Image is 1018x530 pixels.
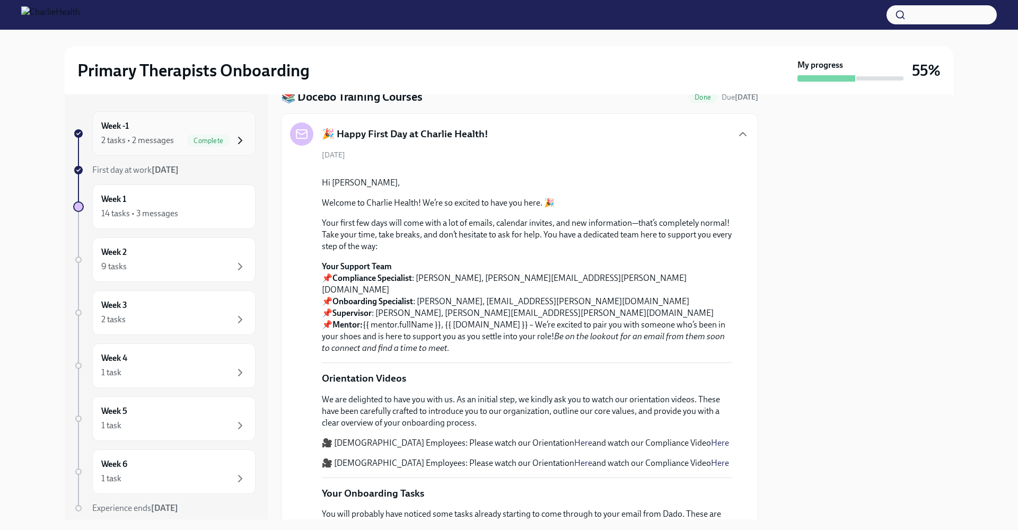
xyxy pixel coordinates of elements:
[73,396,256,441] a: Week 51 task
[73,111,256,156] a: Week -12 tasks • 2 messagesComplete
[92,165,179,175] span: First day at work
[77,60,310,81] h2: Primary Therapists Onboarding
[322,372,406,385] p: Orientation Videos
[101,208,178,219] div: 14 tasks • 3 messages
[322,150,345,160] span: [DATE]
[101,420,121,431] div: 1 task
[722,92,758,102] span: August 26th, 2025 10:00
[332,320,363,330] strong: Mentor:
[101,314,126,325] div: 2 tasks
[92,503,178,513] span: Experience ends
[101,261,127,272] div: 9 tasks
[332,308,372,318] strong: Supervisor
[101,367,121,378] div: 1 task
[322,217,732,252] p: Your first few days will come with a lot of emails, calendar invites, and new information—that’s ...
[735,93,758,102] strong: [DATE]
[332,296,413,306] strong: Onboarding Specialist
[322,197,732,209] p: Welcome to Charlie Health! We’re so excited to have you here. 🎉
[711,438,729,448] a: Here
[322,394,732,429] p: We are delighted to have you with us. As an initial step, we kindly ask you to watch our orientat...
[101,193,126,205] h6: Week 1
[187,137,230,145] span: Complete
[73,343,256,388] a: Week 41 task
[101,473,121,484] div: 1 task
[322,457,732,469] p: 🎥 [DEMOGRAPHIC_DATA] Employees: Please watch our Orientation and watch our Compliance Video
[151,503,178,513] strong: [DATE]
[73,164,256,176] a: First day at work[DATE]
[322,261,732,354] p: 📌 : [PERSON_NAME], [PERSON_NAME][EMAIL_ADDRESS][PERSON_NAME][DOMAIN_NAME] 📌 : [PERSON_NAME], [EMA...
[101,405,127,417] h6: Week 5
[912,61,941,80] h3: 55%
[322,127,488,141] h5: 🎉 Happy First Day at Charlie Health!
[322,177,732,189] p: Hi [PERSON_NAME],
[688,93,717,101] span: Done
[281,89,423,105] h4: 📚 Docebo Training Courses
[101,246,127,258] h6: Week 2
[101,120,129,132] h6: Week -1
[322,487,424,500] p: Your Onboarding Tasks
[152,165,179,175] strong: [DATE]
[711,458,729,468] a: Here
[101,299,127,311] h6: Week 3
[322,261,392,271] strong: Your Support Team
[73,184,256,229] a: Week 114 tasks • 3 messages
[101,458,127,470] h6: Week 6
[322,437,732,449] p: 🎥 [DEMOGRAPHIC_DATA] Employees: Please watch our Orientation and watch our Compliance Video
[73,449,256,494] a: Week 61 task
[574,458,592,468] a: Here
[101,352,127,364] h6: Week 4
[722,93,758,102] span: Due
[574,438,592,448] a: Here
[101,135,174,146] div: 2 tasks • 2 messages
[73,290,256,335] a: Week 32 tasks
[332,273,412,283] strong: Compliance Specialist
[21,6,80,23] img: CharlieHealth
[73,237,256,282] a: Week 29 tasks
[797,59,843,71] strong: My progress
